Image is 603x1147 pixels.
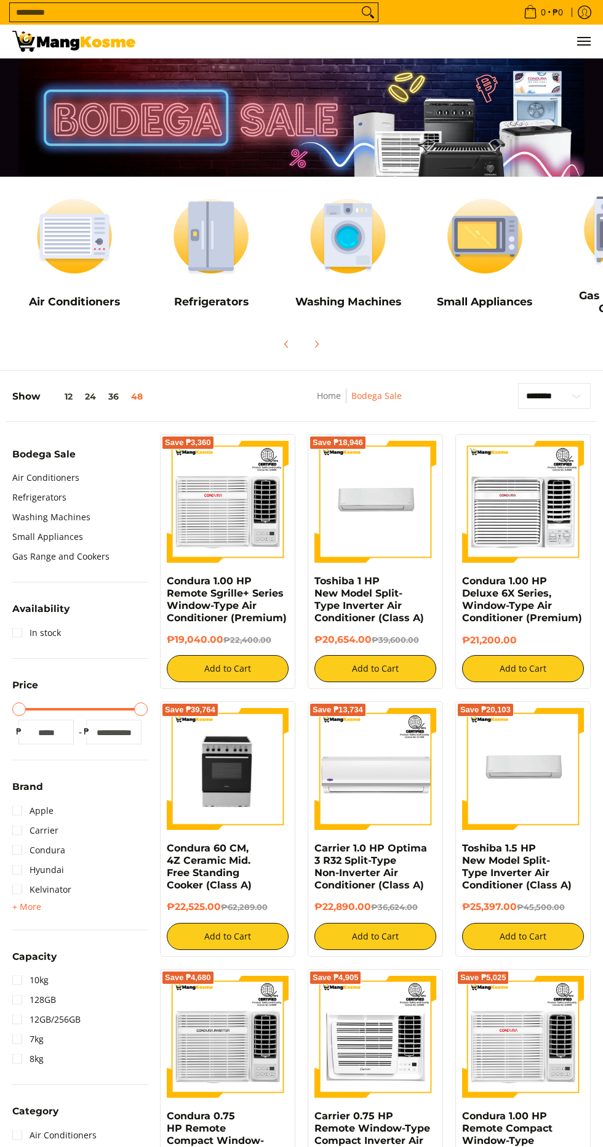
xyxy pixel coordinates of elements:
[148,25,591,58] nav: Main Menu
[12,990,56,1010] a: 128GB
[12,952,57,970] summary: Open
[314,441,436,563] img: Toshiba 1 HP New Model Split-Type Inverter Air Conditioner (Class A)
[12,449,76,459] span: Bodega Sale
[12,295,137,308] h5: Air Conditioners
[12,449,76,468] summary: Open
[12,952,57,961] span: Capacity
[12,860,64,880] a: Hyundai
[40,392,79,401] button: 12
[260,388,459,416] nav: Breadcrumbs
[12,1125,97,1145] a: Air Conditioners
[167,976,289,1098] img: Condura 0.75 HP Remote Compact Window-Type Inverter Air Conditioner (Premium)
[167,634,289,646] h6: ₱19,040.00
[462,441,584,563] img: Condura 1.00 HP Deluxe 6X Series, Window-Type Air Conditioner (Premium)
[149,295,273,308] h5: Refrigerators
[423,190,547,318] a: Small Appliances Small Appliances
[79,392,102,401] button: 24
[351,390,402,401] a: Bodega Sale
[314,976,436,1098] img: Carrier 0.75 HP Remote Window-Type Compact Inverter Air Conditioner (Premium)
[12,507,90,527] a: Washing Machines
[12,840,65,860] a: Condura
[12,604,70,622] summary: Open
[12,782,43,800] summary: Open
[12,970,49,990] a: 10kg
[314,842,427,891] a: Carrier 1.0 HP Optima 3 R32 Split-Type Non-Inverter Air Conditioner (Class A)
[165,706,215,714] span: Save ₱39,764
[286,295,410,308] h5: Washing Machines
[12,801,54,821] a: Apple
[12,547,110,566] a: Gas Range and Cookers
[460,974,506,981] span: Save ₱5,025
[520,6,567,19] span: •
[221,903,268,912] del: ₱62,289.00
[12,488,66,507] a: Refrigerators
[286,190,410,318] a: Washing Machines Washing Machines
[167,655,289,682] button: Add to Cart
[423,295,547,308] h5: Small Appliances
[223,635,271,645] del: ₱22,400.00
[167,708,289,830] img: Condura 60 CM, 4Z Ceramic Mid. Free Standing Cooker (Class A)
[314,634,436,646] h6: ₱20,654.00
[165,439,211,446] span: Save ₱3,360
[12,1106,58,1116] span: Category
[12,725,25,738] span: ₱
[80,725,92,738] span: ₱
[167,842,252,891] a: Condura 60 CM, 4Z Ceramic Mid. Free Standing Cooker (Class A)
[12,468,79,488] a: Air Conditioners
[551,8,565,17] span: ₱0
[12,190,137,283] img: Air Conditioners
[358,3,378,22] button: Search
[12,527,83,547] a: Small Appliances
[539,8,548,17] span: 0
[12,880,71,899] a: Kelvinator
[12,1029,44,1049] a: 7kg
[12,899,41,914] summary: Open
[12,390,149,402] h5: Show
[12,623,61,643] a: In stock
[148,25,591,58] ul: Customer Navigation
[125,392,149,401] button: 48
[273,331,300,358] button: Previous
[372,635,419,645] del: ₱39,600.00
[12,604,70,613] span: Availability
[167,901,289,913] h6: ₱22,525.00
[12,902,41,912] span: + More
[371,903,418,912] del: ₱36,624.00
[462,976,584,1098] img: Condura 1.00 HP Remote Compact Window-Type Inverter Air Conditioner (Premium)
[313,439,363,446] span: Save ₱18,946
[314,655,436,682] button: Add to Cart
[12,190,137,318] a: Air Conditioners Air Conditioners
[12,31,135,52] img: Bodega Sale l Mang Kosme: Cost-Efficient &amp; Quality Home Appliances | Page 2
[462,575,582,624] a: Condura 1.00 HP Deluxe 6X Series, Window-Type Air Conditioner (Premium)
[303,331,330,358] button: Next
[167,923,289,950] button: Add to Cart
[460,706,511,714] span: Save ₱20,103
[12,1106,58,1125] summary: Open
[576,25,591,58] button: Menu
[12,1010,81,1029] a: 12GB/256GB
[12,1049,44,1069] a: 8kg
[12,680,38,690] span: Price
[313,706,363,714] span: Save ₱13,734
[314,575,424,624] a: Toshiba 1 HP New Model Split-Type Inverter Air Conditioner (Class A)
[12,821,58,840] a: Carrier
[165,974,211,981] span: Save ₱4,680
[462,901,584,913] h6: ₱25,397.00
[462,842,572,891] a: Toshiba 1.5 HP New Model Split-Type Inverter Air Conditioner (Class A)
[517,903,565,912] del: ₱45,500.00
[462,923,584,950] button: Add to Cart
[149,190,273,318] a: Refrigerators Refrigerators
[314,708,436,830] img: Carrier 1.0 HP Optima 3 R32 Split-Type Non-Inverter Air Conditioner (Class A)
[286,190,410,283] img: Washing Machines
[313,974,359,981] span: Save ₱4,905
[314,923,436,950] button: Add to Cart
[149,190,273,283] img: Refrigerators
[317,390,341,401] a: Home
[462,634,584,646] h6: ₱21,200.00
[12,680,38,699] summary: Open
[102,392,125,401] button: 36
[462,708,584,830] img: Toshiba 1.5 HP New Model Split-Type Inverter Air Conditioner (Class A)
[462,655,584,682] button: Add to Cart
[167,575,287,624] a: Condura 1.00 HP Remote Sgrille+ Series Window-Type Air Conditioner (Premium)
